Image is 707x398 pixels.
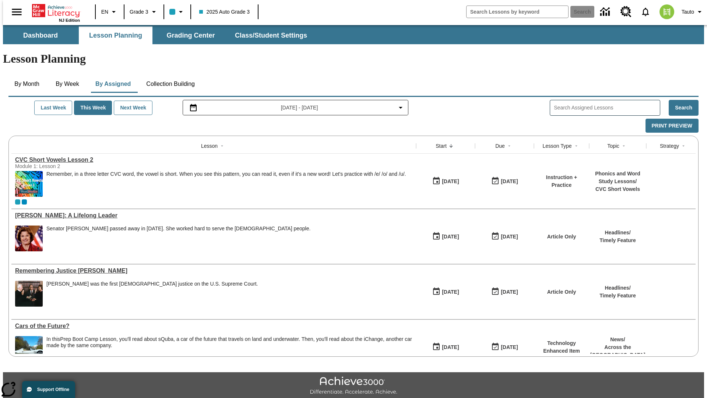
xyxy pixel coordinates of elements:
[489,230,520,244] button: 10/13/25: Last day the lesson can be accessed
[599,237,636,244] p: Timely Feature
[505,142,514,150] button: Sort
[593,170,643,185] p: Phonics and Word Study Lessons /
[235,31,307,40] span: Class/Student Settings
[15,212,412,219] a: Dianne Feinstein: A Lifelong Leader, Lessons
[281,104,318,112] span: [DATE] - [DATE]
[596,2,616,22] a: Data Center
[590,336,646,343] p: News /
[607,142,619,150] div: Topic
[396,103,405,112] svg: Collapse Date Range Filter
[15,226,43,251] img: Senator Dianne Feinstein of California smiles with the U.S. flag behind her.
[636,2,655,21] a: Notifications
[218,142,226,150] button: Sort
[46,171,406,197] div: Remember, in a three letter CVC word, the vowel is short. When you see this pattern, you can read...
[442,232,459,241] div: [DATE]
[15,336,43,362] img: High-tech automobile treading water.
[442,177,459,186] div: [DATE]
[15,171,43,197] img: CVC Short Vowels Lesson 2.
[599,229,636,237] p: Headlines /
[15,268,412,274] a: Remembering Justice O'Connor, Lessons
[130,8,148,16] span: Grade 3
[32,3,80,18] a: Home
[74,101,112,115] button: This Week
[46,226,310,232] div: Senator [PERSON_NAME] passed away in [DATE]. She worked hard to serve the [DEMOGRAPHIC_DATA] people.
[430,174,461,188] button: 10/13/25: First time the lesson was available
[154,27,228,44] button: Grading Center
[593,185,643,193] p: CVC Short Vowels
[655,2,679,21] button: Select a new avatar
[679,5,707,18] button: Profile/Settings
[538,339,585,355] p: Technology Enhanced Item
[8,75,45,93] button: By Month
[547,288,576,296] p: Article Only
[46,336,412,348] testabrev: Prep Boot Camp Lesson, you'll read about sQuba, a car of the future that travels on land and unde...
[46,281,258,307] div: Sandra Day O'Connor was the first female justice on the U.S. Supreme Court.
[572,142,581,150] button: Sort
[23,31,58,40] span: Dashboard
[15,212,412,219] div: Dianne Feinstein: A Lifelong Leader
[140,75,201,93] button: Collection Building
[501,343,518,352] div: [DATE]
[15,323,412,329] div: Cars of the Future?
[467,6,568,18] input: search field
[447,142,455,150] button: Sort
[669,100,699,116] button: Search
[4,27,77,44] button: Dashboard
[590,343,646,359] p: Across the [GEOGRAPHIC_DATA]
[114,101,152,115] button: Next Week
[46,336,412,349] div: In this
[554,102,660,113] input: Search Assigned Lessons
[46,281,258,287] div: [PERSON_NAME] was the first [DEMOGRAPHIC_DATA] justice on the U.S. Supreme Court.
[659,4,674,19] img: avatar image
[101,8,108,16] span: EN
[46,171,406,177] p: Remember, in a three letter CVC word, the vowel is short. When you see this pattern, you can read...
[542,142,571,150] div: Lesson Type
[15,163,126,169] div: Module 1: Lesson 2
[489,340,520,354] button: 08/01/26: Last day the lesson can be accessed
[22,381,75,398] button: Support Offline
[501,287,518,297] div: [DATE]
[430,285,461,299] button: 10/13/25: First time the lesson was available
[619,142,628,150] button: Sort
[679,142,688,150] button: Sort
[616,2,636,22] a: Resource Center, Will open in new tab
[430,230,461,244] button: 10/13/25: First time the lesson was available
[6,1,28,23] button: Open side menu
[15,281,43,307] img: Chief Justice Warren Burger, wearing a black robe, holds up his right hand and faces Sandra Day O...
[3,27,314,44] div: SubNavbar
[46,336,412,362] div: In this Prep Boot Camp Lesson, you'll read about sQuba, a car of the future that travels on land ...
[442,287,459,297] div: [DATE]
[495,142,505,150] div: Due
[32,3,80,22] div: Home
[599,284,636,292] p: Headlines /
[98,5,122,18] button: Language: EN, Select a language
[89,31,142,40] span: Lesson Planning
[15,157,412,163] div: CVC Short Vowels Lesson 2
[15,268,412,274] div: Remembering Justice O'Connor
[682,8,694,16] span: Tauto
[501,177,518,186] div: [DATE]
[310,377,397,395] img: Achieve3000 Differentiate Accelerate Achieve
[37,387,69,392] span: Support Offline
[166,31,215,40] span: Grading Center
[49,75,86,93] button: By Week
[186,103,405,112] button: Select the date range menu item
[430,340,461,354] button: 07/01/25: First time the lesson was available
[166,5,188,18] button: Class color is light blue. Change class color
[34,101,72,115] button: Last Week
[46,226,310,251] div: Senator Dianne Feinstein passed away in September 2023. She worked hard to serve the American peo...
[646,119,699,133] button: Print Preview
[489,285,520,299] button: 10/13/25: Last day the lesson can be accessed
[3,52,704,66] h1: Lesson Planning
[15,199,20,205] div: Current Class
[89,75,137,93] button: By Assigned
[442,343,459,352] div: [DATE]
[229,27,313,44] button: Class/Student Settings
[501,232,518,241] div: [DATE]
[22,199,27,205] span: OL 2025 Auto Grade 4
